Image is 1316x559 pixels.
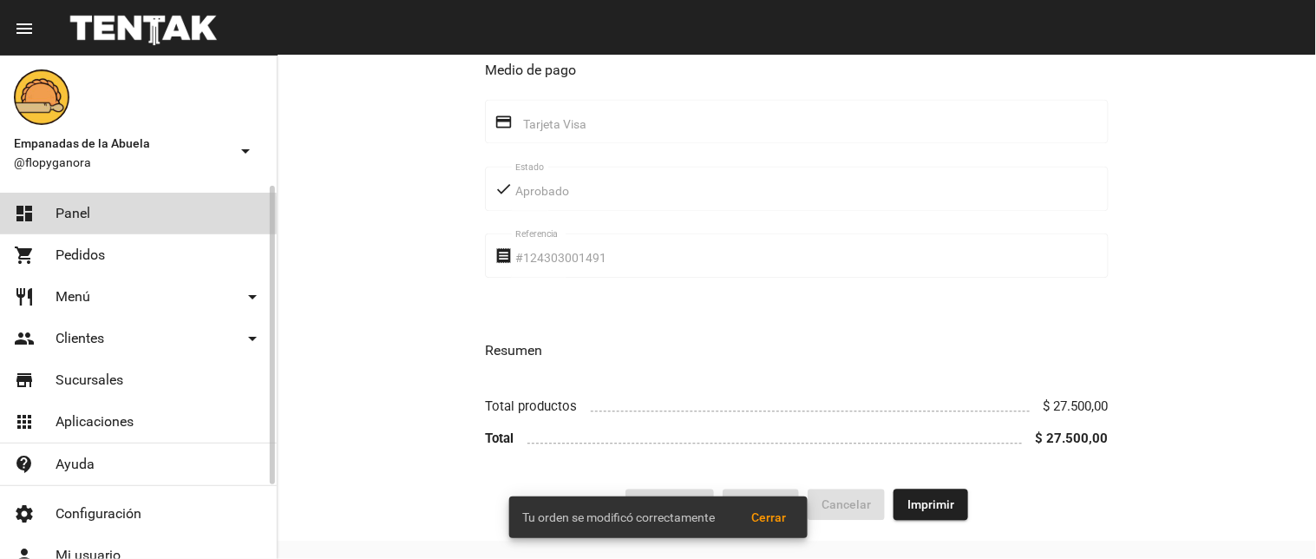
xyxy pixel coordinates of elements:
[56,372,123,389] span: Sucursales
[14,133,228,154] span: Empanadas de la Abuela
[14,245,35,266] mat-icon: shopping_cart
[242,328,263,349] mat-icon: arrow_drop_down
[14,69,69,125] img: f0136945-ed32-4f7c-91e3-a375bc4bb2c5.png
[485,391,1108,424] li: Total productos $ 27.500,00
[752,510,787,524] span: Cerrar
[14,411,35,432] mat-icon: apps
[485,339,1108,364] h3: Resumen
[14,370,35,391] mat-icon: store
[907,498,954,512] span: Imprimir
[808,490,885,521] button: Cancelar
[494,113,515,134] mat-icon: credit_card
[14,503,35,524] mat-icon: settings
[523,509,716,526] span: Tu orden se modificó correctamente
[485,424,1108,456] li: Total $ 27.500,00
[56,330,104,347] span: Clientes
[56,505,141,523] span: Configuración
[485,59,1108,83] h3: Medio de pago
[14,454,35,475] mat-icon: contact_support
[14,154,228,171] span: @flopyganora
[235,141,256,161] mat-icon: arrow_drop_down
[738,502,801,533] button: Cerrar
[242,286,263,307] mat-icon: arrow_drop_down
[56,288,90,306] span: Menú
[14,286,35,307] mat-icon: restaurant
[56,413,134,431] span: Aplicaciones
[494,180,515,201] mat-icon: done
[56,247,105,264] span: Pedidos
[494,247,515,267] mat-icon: receipt
[14,18,35,39] mat-icon: menu
[822,498,871,512] span: Cancelar
[14,328,35,349] mat-icon: people
[894,490,968,521] button: Imprimir
[56,456,95,473] span: Ayuda
[14,203,35,224] mat-icon: dashboard
[56,205,90,222] span: Panel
